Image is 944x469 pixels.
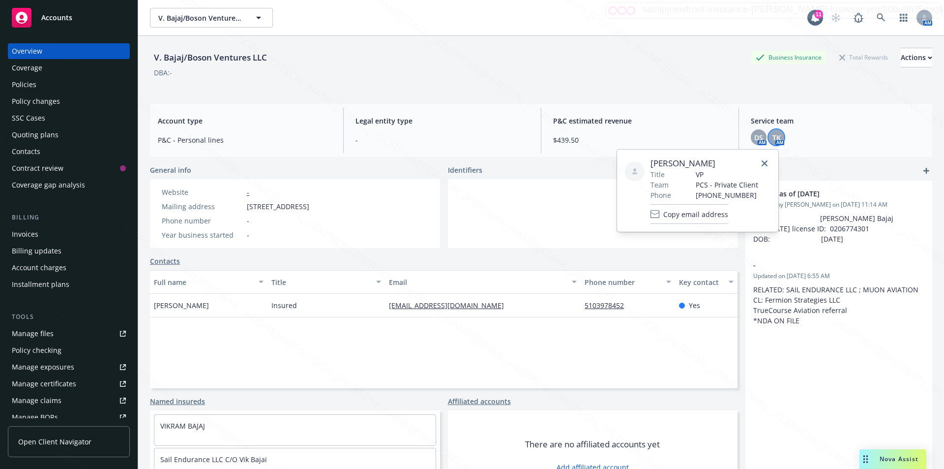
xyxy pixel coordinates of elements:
div: Manage exposures [12,359,74,375]
a: close [759,157,770,169]
button: Phone number [581,270,675,294]
span: Open Client Navigator [18,437,91,447]
span: Copy email address [663,209,728,219]
span: P&C - Personal lines [158,135,331,145]
div: Policy changes [12,94,60,109]
div: 11 [814,10,823,19]
div: Key contact [679,277,723,287]
span: Yes [689,300,700,311]
span: [PERSON_NAME] [154,300,209,311]
div: Contract review [12,160,63,176]
span: Updated by [PERSON_NAME] on [DATE] 11:14 AM [753,200,924,209]
div: Full name [154,277,253,287]
div: -Updated on [DATE] 6:55 AMRELATED: SAIL ENDURANCE LLC ; MUON AVIATION CL: Fermion Strategies LLC ... [745,252,932,334]
span: - [247,216,249,226]
a: Search [871,8,891,28]
a: Contract review [8,160,130,176]
a: Invoices [8,226,130,242]
a: Switch app [894,8,914,28]
p: Name: [PERSON_NAME] Bajaj [US_STATE] license ID: 0206774301 DOB: [DATE] [753,213,924,244]
span: P&C estimated revenue [553,116,727,126]
button: Email [385,270,581,294]
div: Quoting plans [12,127,59,143]
div: Year business started [162,230,243,240]
div: Invoices [12,226,38,242]
button: Key contact [675,270,737,294]
p: RELATED: SAIL ENDURANCE LLC ; MUON AVIATION CL: Fermion Strategies LLC TrueCourse Aviation referr... [753,284,924,326]
span: [PERSON_NAME] [650,157,758,169]
div: Manage claims [12,393,61,408]
button: V. Bajaj/Boson Ventures LLC [150,8,273,28]
span: Identifiers [448,165,482,175]
div: Tools [8,312,130,322]
span: DL Info as of [DATE] [753,188,899,199]
div: Contacts [12,144,40,159]
div: Billing updates [12,243,61,259]
div: Manage BORs [12,409,58,425]
a: Contacts [8,144,130,159]
a: Accounts [8,4,130,31]
button: Actions [901,48,932,67]
span: PCS - Private Client [696,180,758,190]
a: SSC Cases [8,110,130,126]
span: $439.50 [553,135,727,145]
div: Total Rewards [834,51,893,63]
div: Coverage [12,60,42,76]
div: Installment plans [12,277,69,292]
button: Copy email address [650,204,728,224]
span: Legal entity type [355,116,529,126]
a: Sail Endurance LLC C/O Vik Bajai [160,455,267,464]
a: [EMAIL_ADDRESS][DOMAIN_NAME] [389,301,512,310]
span: DS [754,132,763,143]
button: Nova Assist [859,449,926,469]
div: Policies [12,77,36,93]
a: Affiliated accounts [448,396,511,406]
a: add [920,165,932,177]
div: Policy checking [12,343,61,358]
div: Drag to move [859,449,872,469]
a: Manage files [8,326,130,342]
a: Start snowing [826,8,846,28]
a: Coverage [8,60,130,76]
div: Overview [12,43,42,59]
div: DL Info as of [DATE]Updatedby [PERSON_NAME] on [DATE] 11:14 AMName: [PERSON_NAME] Bajaj [US_STATE... [745,181,932,252]
a: Coverage gap analysis [8,177,130,193]
a: Installment plans [8,277,130,292]
a: Quoting plans [8,127,130,143]
span: Updated on [DATE] 6:55 AM [753,272,924,281]
div: Account charges [12,260,66,276]
a: Report a Bug [849,8,868,28]
span: Team [650,180,669,190]
span: VP [696,169,758,180]
a: Policy changes [8,94,130,109]
a: Policies [8,77,130,93]
span: - [753,260,899,270]
a: Overview [8,43,130,59]
span: [PHONE_NUMBER] [696,190,758,200]
span: Accounts [41,14,72,22]
a: Account charges [8,260,130,276]
div: Manage certificates [12,376,76,392]
div: DBA: - [154,67,172,78]
span: Service team [751,116,924,126]
span: TK [772,132,781,143]
span: - [247,230,249,240]
div: Coverage gap analysis [12,177,85,193]
a: Named insureds [150,396,205,406]
span: There are no affiliated accounts yet [525,438,660,450]
div: Business Insurance [751,51,826,63]
span: Insured [271,300,297,311]
span: Nova Assist [880,455,918,463]
div: Manage files [12,326,54,342]
span: Phone [650,190,671,200]
a: VIKRAM BAJAJ [160,421,205,431]
span: - [355,135,529,145]
div: Phone number [162,216,243,226]
span: General info [150,165,191,175]
span: Account type [158,116,331,126]
div: Phone number [585,277,660,287]
a: Contacts [150,256,180,266]
div: Mailing address [162,201,243,212]
div: Title [271,277,370,287]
